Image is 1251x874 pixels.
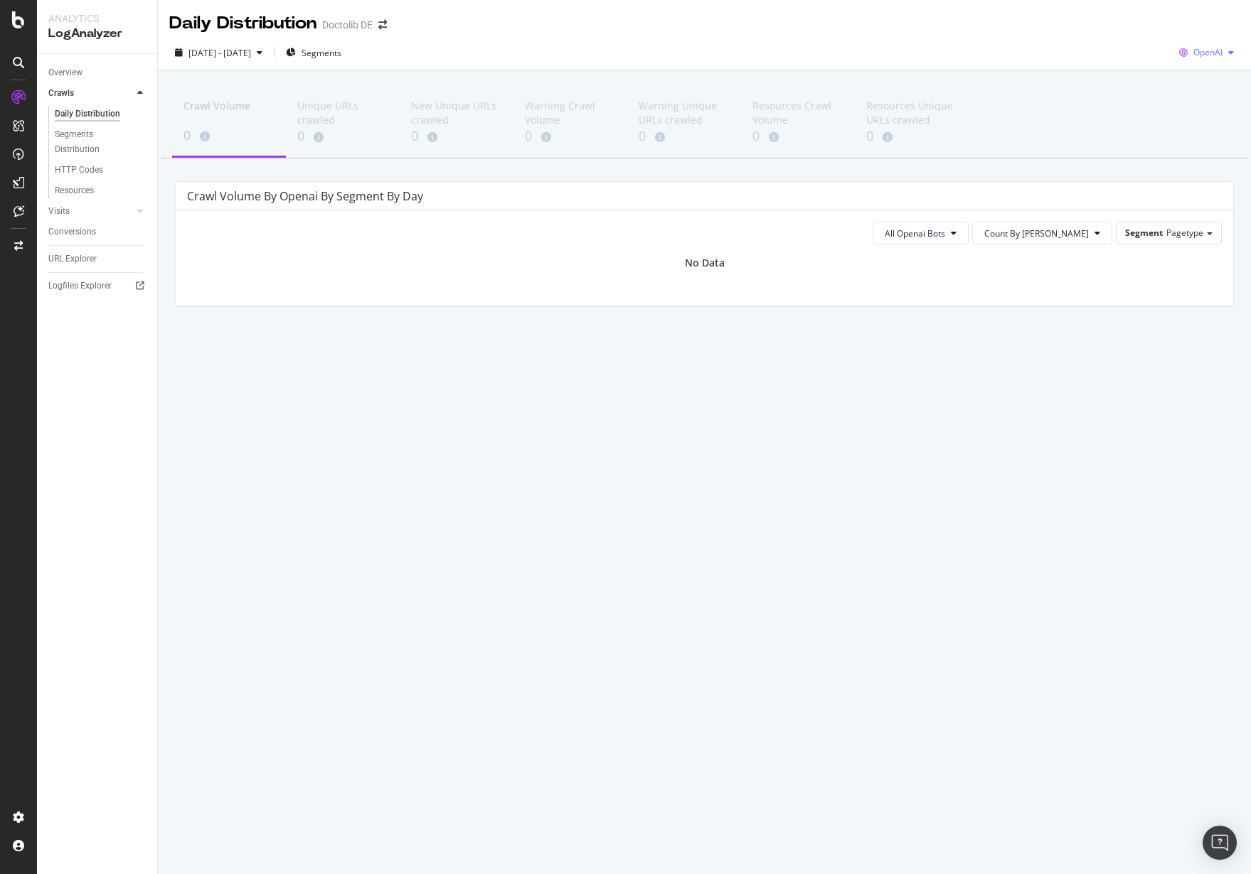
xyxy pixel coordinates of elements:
[55,183,147,198] a: Resources
[297,99,388,127] div: Unique URLs crawled
[525,99,616,127] div: Warning Crawl Volume
[55,163,103,178] div: HTTP Codes
[187,189,423,203] div: Crawl Volume by openai by Segment by Day
[1203,826,1237,860] div: Open Intercom Messenger
[48,86,133,101] a: Crawls
[55,163,147,178] a: HTTP Codes
[1173,41,1240,64] button: OpenAI
[48,65,147,80] a: Overview
[866,99,957,127] div: Resources Unique URLs crawled
[302,47,341,59] span: Segments
[48,204,70,219] div: Visits
[685,256,725,270] div: No Data
[1166,227,1203,239] span: Pagetype
[183,126,275,145] div: 0
[48,252,97,266] div: URL Explorer
[639,99,730,127] div: Warning Unique URLs crawled
[48,252,147,266] a: URL Explorer
[873,222,969,244] button: All Openai Bots
[55,127,134,157] div: Segments Distribution
[280,41,347,64] button: Segments
[55,107,147,122] a: Daily Distribution
[55,127,147,157] a: Segments Distribution
[378,20,387,30] div: arrow-right-arrow-left
[169,41,268,64] button: [DATE] - [DATE]
[48,86,74,101] div: Crawls
[322,18,373,32] div: Doctolib DE
[885,227,945,239] span: All Openai Bots
[525,127,616,146] div: 0
[48,279,147,293] a: Logfiles Explorer
[1193,46,1223,58] span: OpenAI
[55,107,120,122] div: Daily Distribution
[48,225,96,239] div: Conversions
[183,99,275,126] div: Crawl Volume
[169,11,316,36] div: Daily Distribution
[48,65,82,80] div: Overview
[48,279,112,293] div: Logfiles Explorer
[48,225,147,239] a: Conversions
[972,222,1112,244] button: Count By [PERSON_NAME]
[48,204,133,219] a: Visits
[752,127,843,146] div: 0
[411,127,502,146] div: 0
[48,11,146,26] div: Analytics
[1125,227,1163,239] span: Segment
[411,99,502,127] div: New Unique URLs crawled
[866,127,957,146] div: 0
[639,127,730,146] div: 0
[984,227,1089,239] span: Count By Day
[188,47,251,59] span: [DATE] - [DATE]
[297,127,388,146] div: 0
[48,26,146,42] div: LogAnalyzer
[752,99,843,127] div: Resources Crawl Volume
[55,183,94,198] div: Resources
